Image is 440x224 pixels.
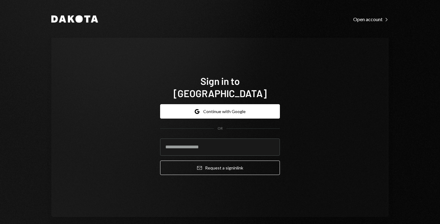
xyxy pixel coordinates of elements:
[353,16,389,22] a: Open account
[218,126,223,131] div: OR
[160,161,280,175] button: Request a signinlink
[160,104,280,119] button: Continue with Google
[160,75,280,99] h1: Sign in to [GEOGRAPHIC_DATA]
